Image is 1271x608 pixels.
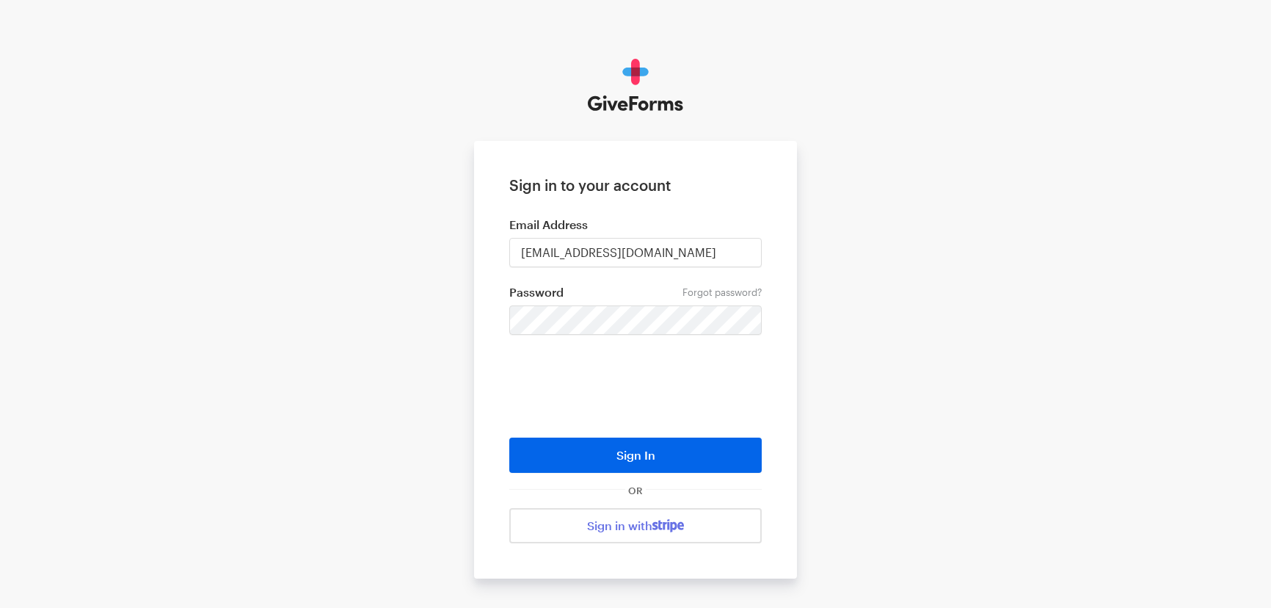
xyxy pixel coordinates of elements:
[509,438,762,473] button: Sign In
[524,357,747,414] iframe: reCAPTCHA
[652,519,684,532] img: stripe-07469f1003232ad58a8838275b02f7af1ac9ba95304e10fa954b414cd571f63b.svg
[509,285,762,300] label: Password
[509,508,762,543] a: Sign in with
[509,176,762,194] h1: Sign in to your account
[509,217,762,232] label: Email Address
[682,286,762,298] a: Forgot password?
[625,485,646,496] span: OR
[588,59,684,112] img: GiveForms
